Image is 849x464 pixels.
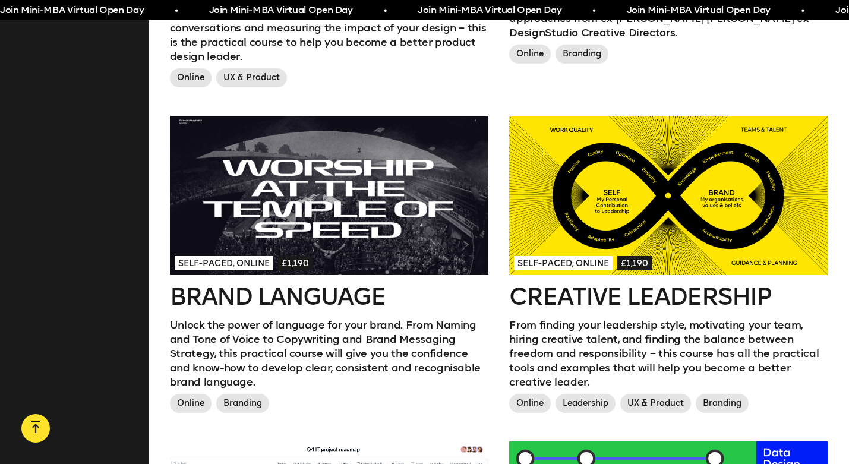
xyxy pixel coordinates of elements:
span: Online [509,45,551,64]
p: Unlock the power of language for your brand. From Naming and Tone of Voice to Copywriting and Bra... [170,318,488,389]
span: UX & Product [620,394,691,413]
span: • [592,4,595,18]
span: Branding [556,45,608,64]
span: Self-paced, Online [175,256,273,270]
a: Self-paced, Online£1,190Creative LeadershipFrom finding your leadership style, motivating your te... [509,116,828,418]
span: Online [170,394,212,413]
h2: Creative Leadership [509,285,828,308]
span: Leadership [556,394,616,413]
span: Online [509,394,551,413]
span: Self-paced, Online [514,256,613,270]
h2: Brand Language [170,285,488,308]
span: £1,190 [617,256,652,270]
span: • [383,4,386,18]
span: • [175,4,178,18]
a: Self-paced, Online£1,190Brand LanguageUnlock the power of language for your brand. From Naming an... [170,116,488,418]
span: Branding [216,394,269,413]
p: From finding your leadership style, motivating your team, hiring creative talent, and finding the... [509,318,828,389]
span: Online [170,68,212,87]
span: UX & Product [216,68,287,87]
span: • [801,4,804,18]
span: £1,190 [278,256,313,270]
span: Branding [696,394,749,413]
